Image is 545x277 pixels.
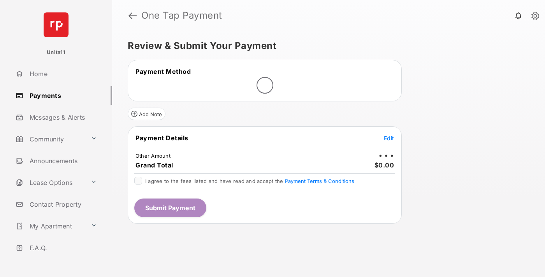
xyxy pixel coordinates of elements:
td: Other Amount [135,152,171,159]
a: Messages & Alerts [12,108,112,127]
a: My Apartment [12,217,88,235]
a: Contact Property [12,195,112,214]
a: Lease Options [12,173,88,192]
button: I agree to the fees listed and have read and accept the [285,178,354,184]
a: Home [12,64,112,83]
a: Announcements [12,152,112,170]
span: I agree to the fees listed and have read and accept the [145,178,354,184]
span: Edit [384,135,394,141]
strong: One Tap Payment [141,11,222,20]
button: Edit [384,134,394,142]
img: svg+xml;base64,PHN2ZyB4bWxucz0iaHR0cDovL3d3dy53My5vcmcvMjAwMC9zdmciIHdpZHRoPSI2NCIgaGVpZ2h0PSI2NC... [44,12,69,37]
a: Community [12,130,88,148]
a: F.A.Q. [12,239,112,257]
span: Payment Method [135,68,191,75]
span: $0.00 [374,161,394,169]
a: Payments [12,86,112,105]
p: Unita11 [47,49,65,56]
span: Grand Total [135,161,173,169]
h5: Review & Submit Your Payment [128,41,523,51]
span: Payment Details [135,134,188,142]
button: Submit Payment [134,199,206,217]
button: Add Note [128,108,165,120]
